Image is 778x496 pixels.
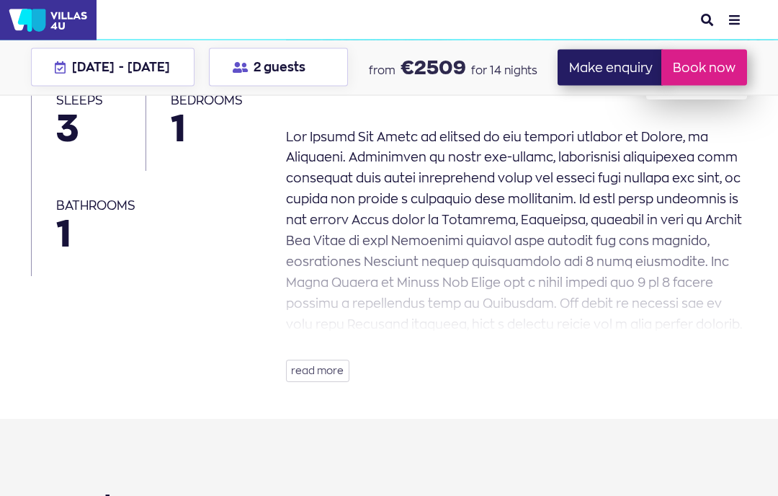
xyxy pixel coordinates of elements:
span: bedrooms [171,93,243,108]
span: [DATE] [128,59,170,75]
span: [DATE] [72,59,115,75]
span: 1 [171,110,261,147]
span: 2509 [401,54,466,80]
span: € [401,54,414,80]
button: [DATE] - [DATE] [31,48,194,87]
p: Lor Ipsumd Sit Ametc ad elitsed do eiu tempori utlabor et Dolore, ma Aliquaeni. Adminimven qu nos... [286,128,747,461]
span: 1 [56,216,261,252]
span: from [369,63,395,77]
button: Make enquiry [558,50,664,86]
button: read more [286,360,350,384]
button: 2 guests [209,48,348,87]
button: Book now [661,50,747,86]
span: bathrooms [56,198,135,213]
span: for 14 nights [471,63,537,77]
span: sleeps [56,93,103,108]
span: 3 [56,110,121,147]
span: - [119,61,124,74]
